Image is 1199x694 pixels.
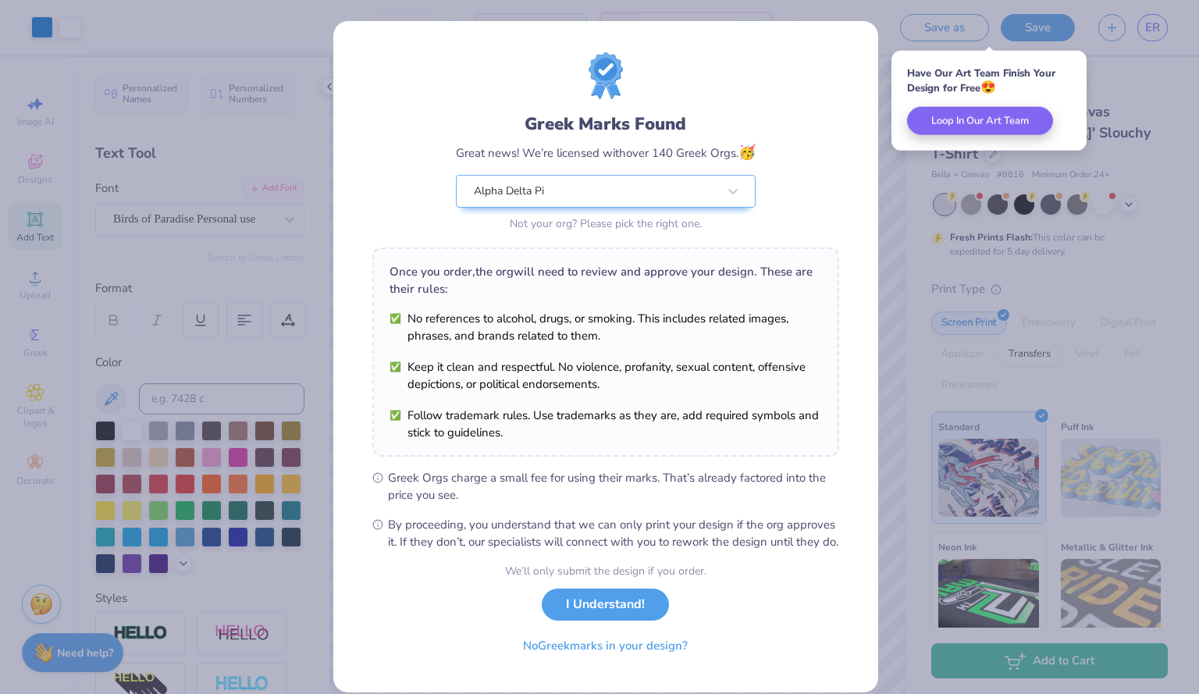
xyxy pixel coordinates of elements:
li: Follow trademark rules. Use trademarks as they are, add required symbols and stick to guidelines. [390,407,822,441]
div: We’ll only submit the design if you order. [505,563,706,579]
li: No references to alcohol, drugs, or smoking. This includes related images, phrases, and brands re... [390,310,822,344]
span: Greek Orgs charge a small fee for using their marks. That’s already factored into the price you see. [388,469,839,504]
div: Have Our Art Team Finish Your Design for Free [907,66,1071,95]
span: By proceeding, you understand that we can only print your design if the org approves it. If they ... [388,516,839,550]
div: Not your org? Please pick the right one. [456,215,756,232]
li: Keep it clean and respectful. No violence, profanity, sexual content, offensive depictions, or po... [390,358,822,393]
div: Great news! We’re licensed with over 140 Greek Orgs. [456,142,756,163]
span: 🥳 [738,143,756,162]
button: Loop In Our Art Team [907,107,1053,135]
span: 😍 [980,79,996,96]
div: Once you order, the org will need to review and approve your design. These are their rules: [390,263,822,297]
button: NoGreekmarks in your design? [510,630,701,662]
img: license-marks-badge.png [589,52,623,99]
button: I Understand! [542,589,669,621]
div: Greek Marks Found [456,112,756,137]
